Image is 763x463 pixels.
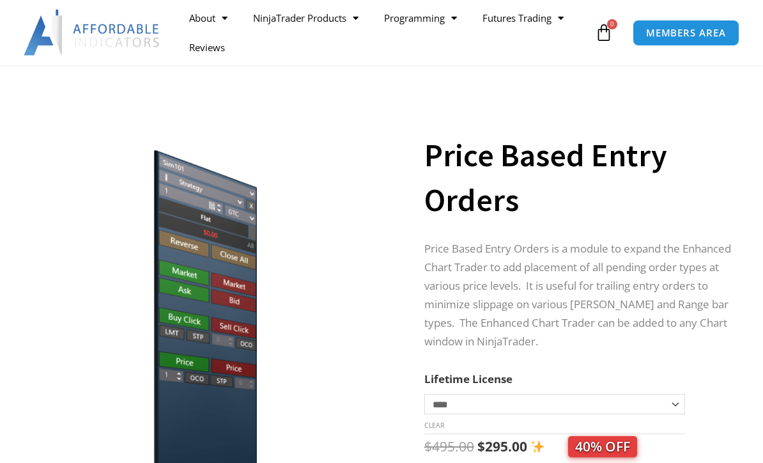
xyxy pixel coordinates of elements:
[424,437,474,455] bdi: 495.00
[531,440,544,453] img: ✨
[371,3,470,33] a: Programming
[240,3,371,33] a: NinjaTrader Products
[176,3,240,33] a: About
[646,28,726,38] span: MEMBERS AREA
[176,33,238,62] a: Reviews
[424,372,513,386] label: Lifetime License
[477,437,485,455] span: $
[424,437,432,455] span: $
[607,19,617,29] span: 0
[424,421,444,430] a: Clear options
[424,240,731,350] p: Price Based Entry Orders is a module to expand the Enhanced Chart Trader to add placement of all ...
[176,3,592,62] nav: Menu
[477,437,527,455] bdi: 295.00
[470,3,576,33] a: Futures Trading
[568,436,637,457] span: 40% OFF
[424,133,731,223] h1: Price Based Entry Orders
[576,14,632,51] a: 0
[633,20,739,46] a: MEMBERS AREA
[24,10,161,56] img: LogoAI | Affordable Indicators – NinjaTrader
